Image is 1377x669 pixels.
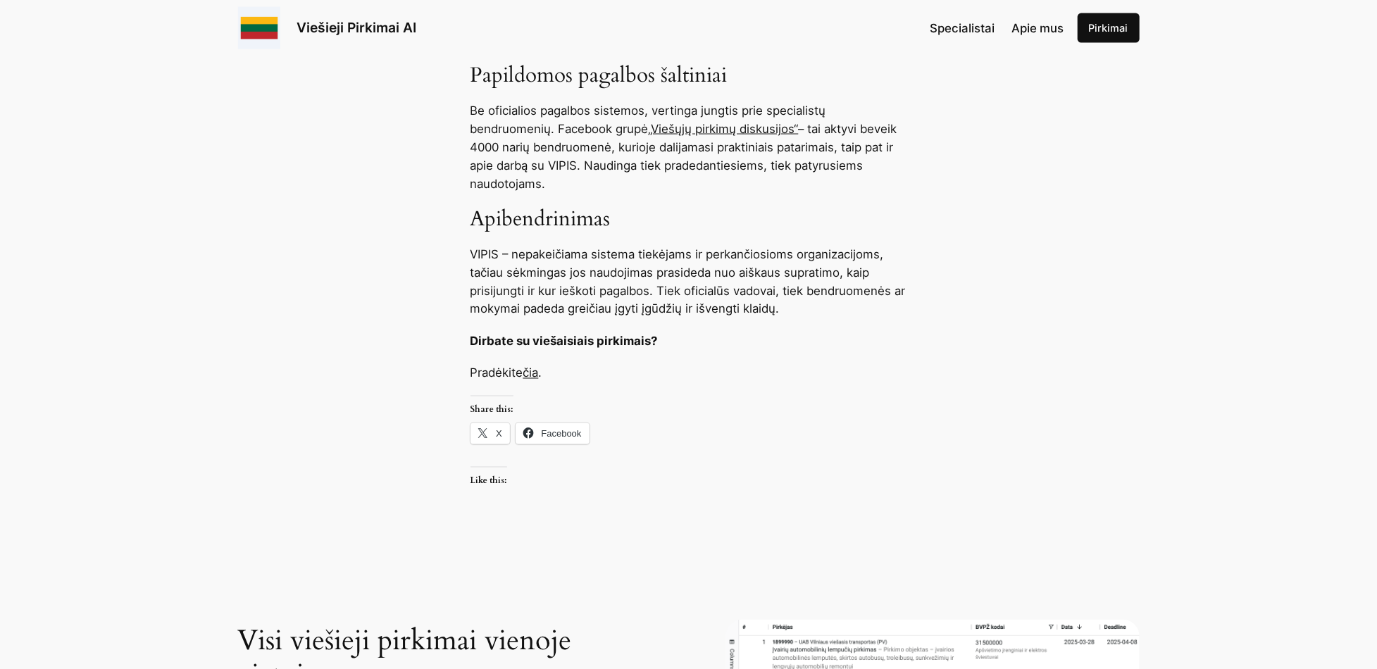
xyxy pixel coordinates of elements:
a: Specialistai [930,19,995,37]
h3: Papildomos pagalbos šaltiniai [471,63,907,89]
p: Pradėkite . [471,364,907,382]
a: X [471,423,510,444]
h3: Share this: [471,396,513,415]
h3: Like this: [471,467,507,486]
a: Facebook [516,423,590,444]
p: VIPIS – nepakeičiama sistema tiekėjams ir perkančiosioms organizacijoms, tačiau sėkmingas jos nau... [471,245,907,318]
nav: Navigation [930,19,1064,37]
a: „Viešųjų pirkimų diskusijos“ [649,122,799,136]
h3: Apibendrinimas [471,207,907,232]
iframe: Like or Reblog [471,494,907,533]
span: Apie mus [1011,21,1064,35]
a: Apie mus [1011,19,1064,37]
a: Viešieji Pirkimai AI [297,19,417,36]
img: Viešieji pirkimai logo [238,7,280,49]
p: Be oficialios pagalbos sistemos, vertinga jungtis prie specialistų bendruomenių. Facebook grupė –... [471,101,907,193]
span: Facebook [541,429,581,439]
a: čia [523,366,539,380]
span: Specialistai [930,21,995,35]
strong: Dirbate su viešaisiais pirkimais? [471,334,658,349]
span: X [496,429,502,439]
a: Pirkimai [1078,13,1140,43]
